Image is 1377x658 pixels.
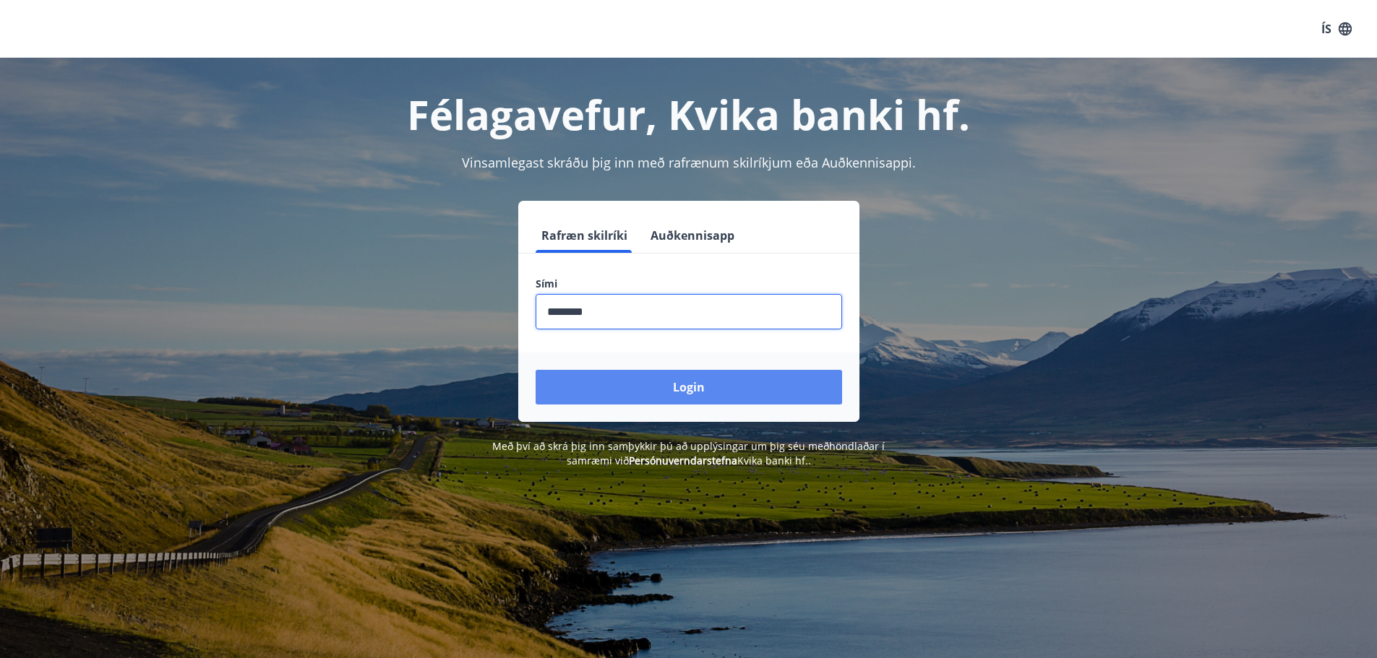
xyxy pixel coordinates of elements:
[536,218,633,253] button: Rafræn skilríki
[645,218,740,253] button: Auðkennisapp
[1313,16,1360,42] button: ÍS
[536,277,842,291] label: Sími
[462,154,916,171] span: Vinsamlegast skráðu þig inn með rafrænum skilríkjum eða Auðkennisappi.
[629,454,737,467] a: Persónuverndarstefna
[186,87,1192,142] h1: Félagavefur, Kvika banki hf.
[536,370,842,404] button: Login
[492,439,885,467] span: Með því að skrá þig inn samþykkir þú að upplýsingar um þig séu meðhöndlaðar í samræmi við Kvika b...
